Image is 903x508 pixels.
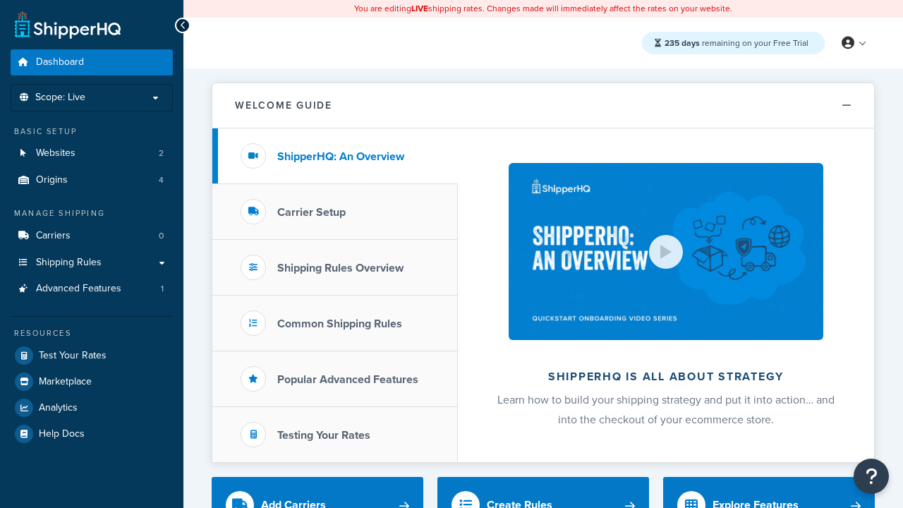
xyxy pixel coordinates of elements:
[36,147,75,159] span: Websites
[11,167,173,193] li: Origins
[36,257,102,269] span: Shipping Rules
[11,223,173,249] li: Carriers
[11,369,173,394] a: Marketplace
[11,276,173,302] a: Advanced Features1
[497,392,835,428] span: Learn how to build your shipping strategy and put it into action… and into the checkout of your e...
[854,459,889,494] button: Open Resource Center
[277,262,404,274] h3: Shipping Rules Overview
[235,100,332,111] h2: Welcome Guide
[11,327,173,339] div: Resources
[36,283,121,295] span: Advanced Features
[509,163,823,340] img: ShipperHQ is all about strategy
[212,83,874,128] button: Welcome Guide
[277,317,402,330] h3: Common Shipping Rules
[39,428,85,440] span: Help Docs
[495,370,837,383] h2: ShipperHQ is all about strategy
[39,350,107,362] span: Test Your Rates
[665,37,700,49] strong: 235 days
[159,147,164,159] span: 2
[35,92,85,104] span: Scope: Live
[277,206,346,219] h3: Carrier Setup
[11,49,173,75] a: Dashboard
[11,223,173,249] a: Carriers0
[11,207,173,219] div: Manage Shipping
[11,140,173,167] li: Websites
[11,276,173,302] li: Advanced Features
[159,230,164,242] span: 0
[161,283,164,295] span: 1
[36,230,71,242] span: Carriers
[411,2,428,15] b: LIVE
[36,174,68,186] span: Origins
[277,373,418,386] h3: Popular Advanced Features
[159,174,164,186] span: 4
[277,429,370,442] h3: Testing Your Rates
[11,140,173,167] a: Websites2
[665,37,808,49] span: remaining on your Free Trial
[39,376,92,388] span: Marketplace
[11,250,173,276] a: Shipping Rules
[11,167,173,193] a: Origins4
[39,402,78,414] span: Analytics
[11,126,173,138] div: Basic Setup
[277,150,404,163] h3: ShipperHQ: An Overview
[11,395,173,421] a: Analytics
[11,421,173,447] a: Help Docs
[36,56,84,68] span: Dashboard
[11,343,173,368] a: Test Your Rates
